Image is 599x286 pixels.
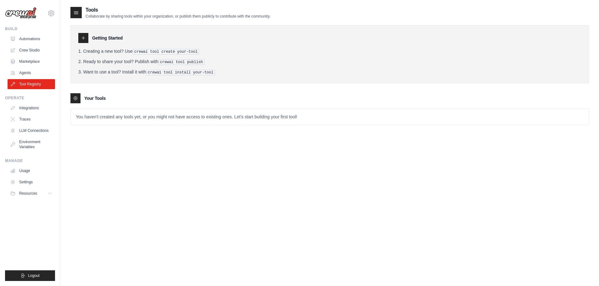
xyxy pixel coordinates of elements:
[78,69,581,75] li: Want to use a tool? Install it with
[8,166,55,176] a: Usage
[92,35,123,41] h3: Getting Started
[8,126,55,136] a: LLM Connections
[146,70,215,75] pre: crewai tool install your-tool
[86,6,270,14] h2: Tools
[8,137,55,152] a: Environment Variables
[8,103,55,113] a: Integrations
[5,95,55,100] div: Operate
[84,95,106,101] h3: Your Tools
[8,45,55,55] a: Crew Studio
[78,48,581,55] li: Creating a new tool? Use
[8,177,55,187] a: Settings
[8,114,55,124] a: Traces
[28,273,40,278] span: Logout
[8,57,55,67] a: Marketplace
[5,158,55,163] div: Manage
[158,59,205,65] pre: crewai tool publish
[8,68,55,78] a: Agents
[19,191,37,196] span: Resources
[8,79,55,89] a: Tool Registry
[78,58,581,65] li: Ready to share your tool? Publish with
[133,49,199,55] pre: crewai tool create your-tool
[86,14,270,19] p: Collaborate by sharing tools within your organization, or publish them publicly to contribute wit...
[5,7,36,19] img: Logo
[5,270,55,281] button: Logout
[71,109,589,125] p: You haven't created any tools yet, or you might not have access to existing ones. Let's start bui...
[8,34,55,44] a: Automations
[8,188,55,198] button: Resources
[5,26,55,31] div: Build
